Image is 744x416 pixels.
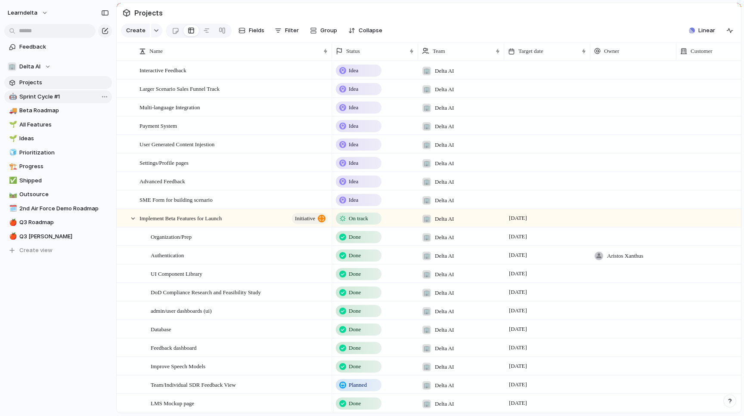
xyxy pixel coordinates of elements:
[435,233,454,242] span: Delta AI
[126,26,146,35] span: Create
[19,106,109,115] span: Beta Roadmap
[151,305,212,315] span: admin/user dashboards (ui)
[19,120,109,129] span: All Features
[151,361,205,371] span: Improve Speech Models
[8,62,16,71] div: 🏢
[9,120,15,129] div: 🌱
[139,213,222,223] span: Implement Beta Features for Launch
[19,190,109,199] span: Outsource
[349,177,358,186] span: Idea
[422,159,431,168] div: 🏢
[422,344,431,353] div: 🏢
[349,103,358,112] span: Idea
[4,146,112,159] a: 🧊Prioritization
[349,214,368,223] span: On track
[151,268,202,278] span: UI Component Library
[422,326,431,334] div: 🏢
[349,325,361,334] span: Done
[698,26,715,35] span: Linear
[4,202,112,215] a: 🗓️2nd Air Force Demo Roadmap
[4,118,112,131] a: 🌱All Features
[422,85,431,94] div: 🏢
[349,251,361,260] span: Done
[139,139,214,149] span: User Generated Content Injestion
[607,252,643,260] span: Aristos Xanthus
[435,307,454,316] span: Delta AI
[8,9,37,17] span: learndelta
[349,399,361,408] span: Done
[320,26,337,35] span: Group
[139,194,213,204] span: SME Form for building scenario
[435,159,454,168] span: Delta AI
[19,204,109,213] span: 2nd Air Force Demo Roadmap
[4,60,112,73] button: 🏢Delta AI
[422,104,431,112] div: 🏢
[422,233,431,242] div: 🏢
[507,342,529,353] span: [DATE]
[9,148,15,157] div: 🧊
[422,381,431,390] div: 🏢
[435,400,454,408] span: Delta AI
[349,307,361,315] span: Done
[151,398,194,408] span: LMS Mockup page
[8,148,16,157] button: 🧊
[518,47,543,55] span: Target date
[151,250,184,260] span: Authentication
[349,66,358,75] span: Idea
[151,231,192,241] span: Organization/Prep
[19,176,109,185] span: Shipped
[4,76,112,89] a: Projects
[435,104,454,112] span: Delta AI
[249,26,264,35] span: Fields
[139,83,220,93] span: Larger Scenario Sales Funnel Track
[4,160,112,173] a: 🏗️Progress
[507,268,529,279] span: [DATE]
[435,141,454,149] span: Delta AI
[507,361,529,371] span: [DATE]
[507,213,529,223] span: [DATE]
[422,400,431,408] div: 🏢
[507,305,529,316] span: [DATE]
[435,215,454,223] span: Delta AI
[8,120,16,129] button: 🌱
[8,232,16,241] button: 🍎
[139,65,186,75] span: Interactive Feedback
[19,232,109,241] span: Q3 [PERSON_NAME]
[422,307,431,316] div: 🏢
[19,92,109,101] span: Sprint Cycle #1
[151,342,197,352] span: Feedback dashboard
[151,287,261,297] span: DoD Compliance Research and Feasibility Study
[435,122,454,131] span: Delta AI
[422,289,431,297] div: 🏢
[422,215,431,223] div: 🏢
[19,162,109,171] span: Progress
[346,47,360,55] span: Status
[8,204,16,213] button: 🗓️
[349,362,361,371] span: Done
[4,216,112,229] a: 🍎Q3 Roadmap
[507,324,529,334] span: [DATE]
[349,122,358,130] span: Idea
[359,26,382,35] span: Collapse
[235,24,268,37] button: Fields
[19,218,109,227] span: Q3 Roadmap
[4,132,112,145] div: 🌱Ideas
[271,24,302,37] button: Filter
[139,157,189,167] span: Settings/Profile pages
[349,270,361,278] span: Done
[4,174,112,187] div: ✅Shipped
[9,218,15,228] div: 🍎
[4,188,112,201] a: 🛤️Outsource
[8,92,16,101] button: 🤖
[8,162,16,171] button: 🏗️
[435,344,454,353] span: Delta AI
[422,196,431,205] div: 🏢
[685,24,719,37] button: Linear
[422,122,431,131] div: 🏢
[9,231,15,241] div: 🍎
[9,203,15,213] div: 🗓️
[9,134,15,144] div: 🌱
